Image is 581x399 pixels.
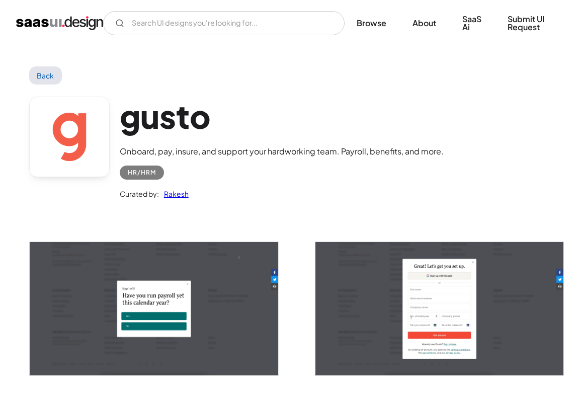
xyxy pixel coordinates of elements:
a: Submit UI Request [495,8,565,38]
div: Curated by: [120,188,159,200]
a: SaaS Ai [450,8,493,38]
a: open lightbox [30,242,278,376]
a: Back [29,66,62,85]
h1: gusto [120,97,444,135]
a: Rakesh [159,188,189,200]
img: 603204914c32c23b18c5fbd6_gusto%20lets%20get%20started.jpg [315,242,564,376]
a: About [400,12,448,34]
a: home [16,15,103,31]
img: 60320490945b761c117bfaf3_gusto%20user%20on%20boarding%201.jpg [30,242,278,376]
div: HR/HRM [128,167,156,179]
input: Search UI designs you're looking for... [103,11,345,35]
a: Browse [345,12,398,34]
div: Onboard, pay, insure, and support your hardworking team. Payroll, benefits, and more. [120,145,444,157]
a: open lightbox [315,242,564,376]
form: Email Form [103,11,345,35]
